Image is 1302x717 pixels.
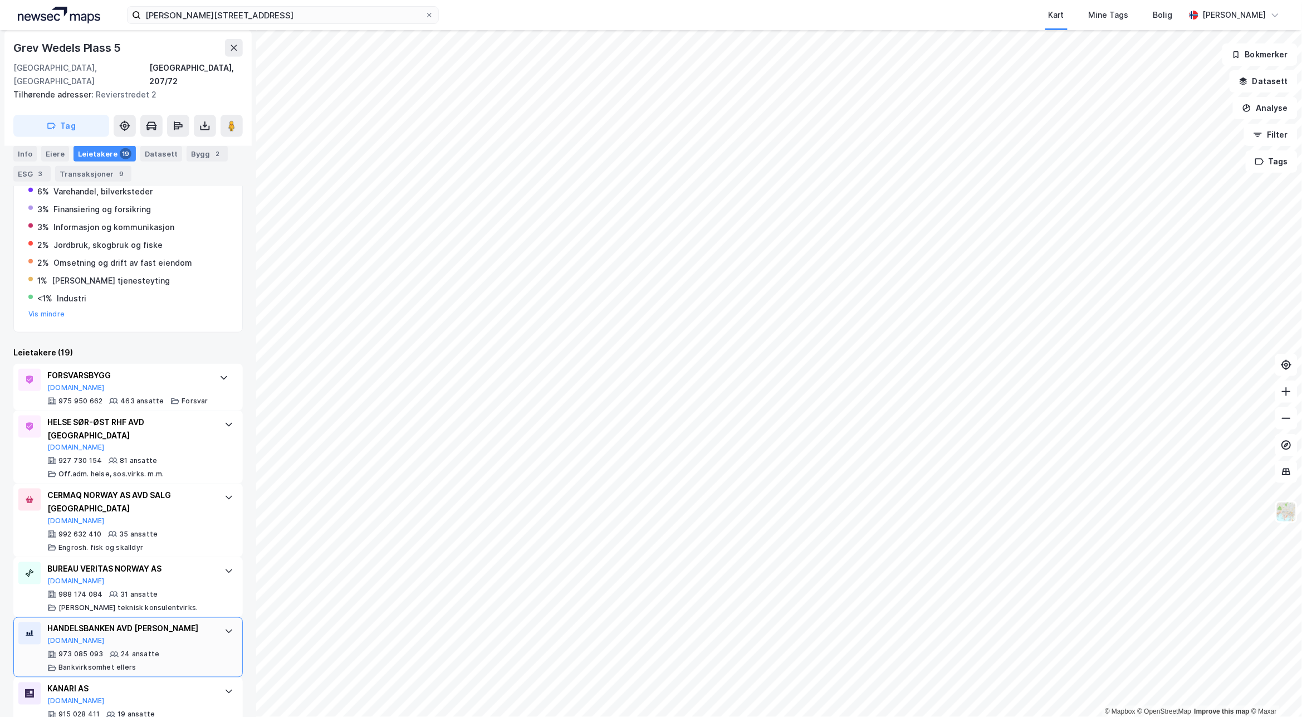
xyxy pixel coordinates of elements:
div: 35 ansatte [119,530,158,539]
button: Tag [13,115,109,137]
div: 2 [212,148,223,159]
div: Info [13,146,37,162]
div: [PERSON_NAME] [1203,8,1266,22]
button: [DOMAIN_NAME] [47,697,105,706]
div: Kart [1049,8,1064,22]
a: Improve this map [1195,708,1250,715]
div: 6% [37,185,49,198]
div: Jordbruk, skogbruk og fiske [53,238,163,252]
div: Leietakere [74,146,136,162]
input: Søk på adresse, matrikkel, gårdeiere, leietakere eller personer [141,7,425,23]
div: Leietakere (19) [13,346,243,359]
button: Filter [1244,124,1298,146]
div: 3% [37,203,49,216]
div: Bolig [1153,8,1173,22]
div: 31 ansatte [120,590,158,599]
div: Bankvirksomhet ellers [58,664,136,672]
div: [PERSON_NAME] tjenesteyting [52,274,170,287]
span: Tilhørende adresser: [13,90,96,99]
div: [GEOGRAPHIC_DATA], 207/72 [149,61,243,88]
div: HELSE SØR-ØST RHF AVD [GEOGRAPHIC_DATA] [47,416,213,442]
button: Datasett [1230,70,1298,92]
div: KANARI AS [47,682,213,696]
div: CERMAQ NORWAY AS AVD SALG [GEOGRAPHIC_DATA] [47,489,213,515]
div: 992 632 410 [58,530,101,539]
img: Z [1276,501,1297,523]
div: 463 ansatte [120,397,164,406]
button: [DOMAIN_NAME] [47,516,105,525]
a: Mapbox [1105,708,1135,715]
div: 988 174 084 [58,590,102,599]
div: [PERSON_NAME] teknisk konsulentvirks. [58,603,198,612]
button: Tags [1246,150,1298,173]
div: Bygg [187,146,228,162]
div: 973 085 093 [58,650,103,659]
div: Grev Wedels Plass 5 [13,39,123,57]
div: 975 950 662 [58,397,102,406]
button: [DOMAIN_NAME] [47,383,105,392]
button: [DOMAIN_NAME] [47,637,105,646]
div: Eiere [41,146,69,162]
iframe: Chat Widget [1246,664,1302,717]
div: 2% [37,238,49,252]
div: FORSVARSBYGG [47,369,208,382]
div: Kontrollprogram for chat [1246,664,1302,717]
div: Varehandel, bilverksteder [53,185,153,198]
div: Forsvar [182,397,208,406]
div: [GEOGRAPHIC_DATA], [GEOGRAPHIC_DATA] [13,61,149,88]
div: 3 [35,168,46,179]
div: 24 ansatte [121,650,159,659]
div: Revierstredet 2 [13,88,234,101]
div: <1% [37,292,52,305]
img: logo.a4113a55bc3d86da70a041830d287a7e.svg [18,7,100,23]
div: 2% [37,256,49,270]
div: Datasett [140,146,182,162]
button: [DOMAIN_NAME] [47,577,105,586]
a: OpenStreetMap [1138,708,1192,715]
div: Omsetning og drift av fast eiendom [53,256,192,270]
div: 9 [116,168,127,179]
button: Analyse [1233,97,1298,119]
button: Bokmerker [1222,43,1298,66]
div: HANDELSBANKEN AVD [PERSON_NAME] [47,622,213,636]
div: Off.adm. helse, sos.virks. m.m. [58,470,164,479]
div: BUREAU VERITAS NORWAY AS [47,562,213,575]
div: Industri [57,292,86,305]
div: 3% [37,221,49,234]
div: Informasjon og kommunikasjon [53,221,174,234]
div: Transaksjoner [55,166,131,182]
div: Engrosh. fisk og skalldyr [58,543,143,552]
div: 19 [120,148,131,159]
button: [DOMAIN_NAME] [47,443,105,452]
div: 81 ansatte [120,456,157,465]
div: 1% [37,274,47,287]
div: Mine Tags [1089,8,1129,22]
div: Finansiering og forsikring [53,203,151,216]
div: ESG [13,166,51,182]
button: Vis mindre [28,310,65,319]
div: 927 730 154 [58,456,102,465]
